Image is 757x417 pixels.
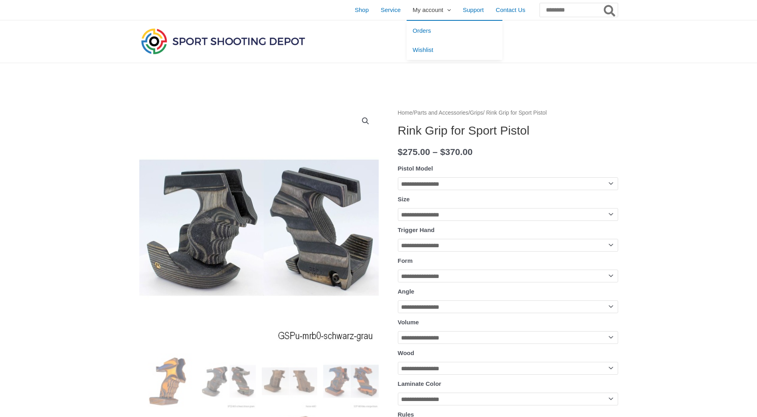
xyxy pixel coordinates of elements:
button: Search [602,3,618,17]
label: Wood [398,349,414,356]
span: $ [398,147,403,157]
span: $ [440,147,445,157]
a: Parts and Accessories [414,110,468,116]
h1: Rink Grip for Sport Pistol [398,123,618,138]
label: Angle [398,288,415,295]
label: Form [398,257,413,264]
img: Rink Grip for Sport Pistol - Image 4 [323,353,379,409]
bdi: 370.00 [440,147,472,157]
label: Laminate Color [398,380,441,387]
span: Orders [413,27,431,34]
label: Volume [398,319,419,326]
a: Orders [407,21,502,40]
img: Rink Grip for Sport Pistol [139,353,195,409]
img: Rink Grip for Sport Pistol - Image 2 [200,353,256,409]
a: Wishlist [407,40,502,60]
label: Size [398,196,410,203]
img: Rink Grip for Sport Pistol - Image 3 [262,353,317,409]
span: – [433,147,438,157]
a: View full-screen image gallery [358,114,373,128]
nav: Breadcrumb [398,108,618,118]
span: Wishlist [413,46,433,53]
a: Grips [470,110,483,116]
label: Pistol Model [398,165,433,172]
bdi: 275.00 [398,147,430,157]
img: Sport Shooting Depot [139,26,307,56]
label: Trigger Hand [398,226,435,233]
a: Home [398,110,413,116]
